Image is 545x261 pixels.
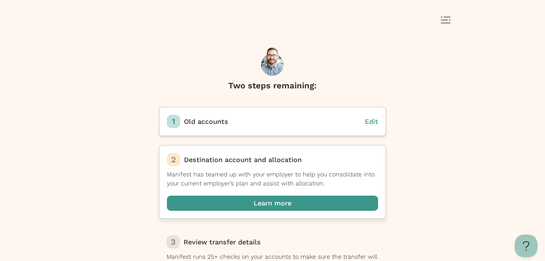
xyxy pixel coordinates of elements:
button: Learn more [167,196,378,211]
span: Review transfer details [184,238,261,246]
span: Edit [365,117,378,125]
p: Manifest has teamed up with your employer to help you consolidate into your current employer’s pl... [167,170,378,188]
h1: Two steps remaining: [228,80,317,92]
p: 2 [171,154,176,166]
iframe: Help Scout Beacon - Open [515,235,537,257]
img: Henry [261,48,283,76]
span: Destination account and allocation [184,156,302,164]
span: Old accounts [184,117,228,125]
p: 3 [171,236,176,248]
p: 1 [172,116,175,128]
